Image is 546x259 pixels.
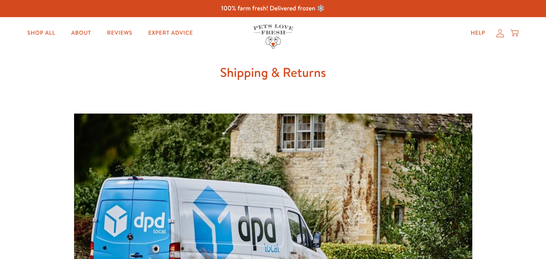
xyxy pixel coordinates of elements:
a: Help [464,25,492,41]
img: Pets Love Fresh [253,24,293,49]
h1: Shipping & Returns [74,62,472,83]
a: About [65,25,98,41]
a: Expert Advice [142,25,199,41]
a: Shop All [21,25,62,41]
a: Reviews [101,25,139,41]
